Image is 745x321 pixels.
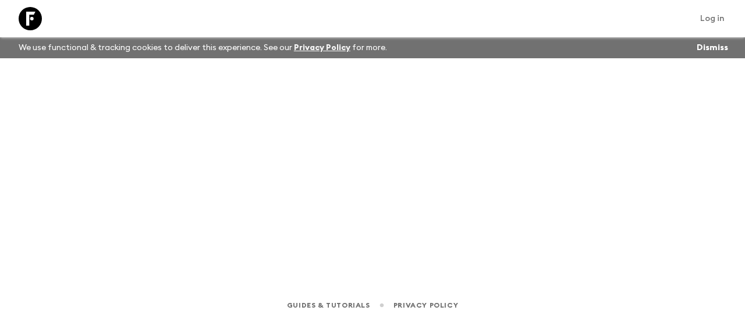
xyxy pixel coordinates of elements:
[287,299,370,312] a: Guides & Tutorials
[14,37,392,58] p: We use functional & tracking cookies to deliver this experience. See our for more.
[694,10,731,27] a: Log in
[393,299,458,312] a: Privacy Policy
[694,40,731,56] button: Dismiss
[294,44,350,52] a: Privacy Policy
